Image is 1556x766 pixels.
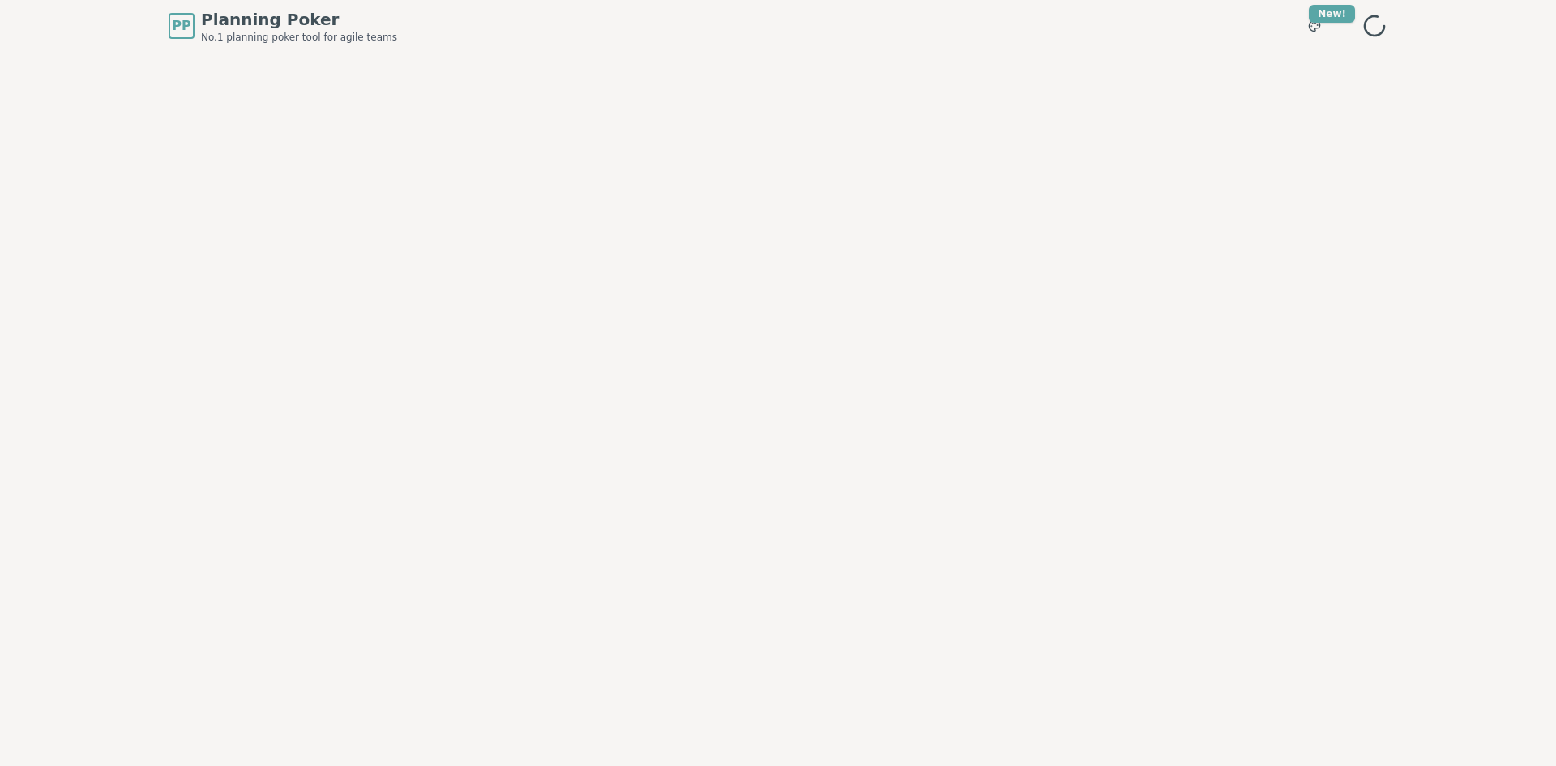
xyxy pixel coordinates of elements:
div: New! [1309,5,1355,23]
span: PP [172,16,190,36]
button: New! [1300,11,1329,41]
a: PPPlanning PokerNo.1 planning poker tool for agile teams [169,8,397,44]
span: Planning Poker [201,8,397,31]
span: No.1 planning poker tool for agile teams [201,31,397,44]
